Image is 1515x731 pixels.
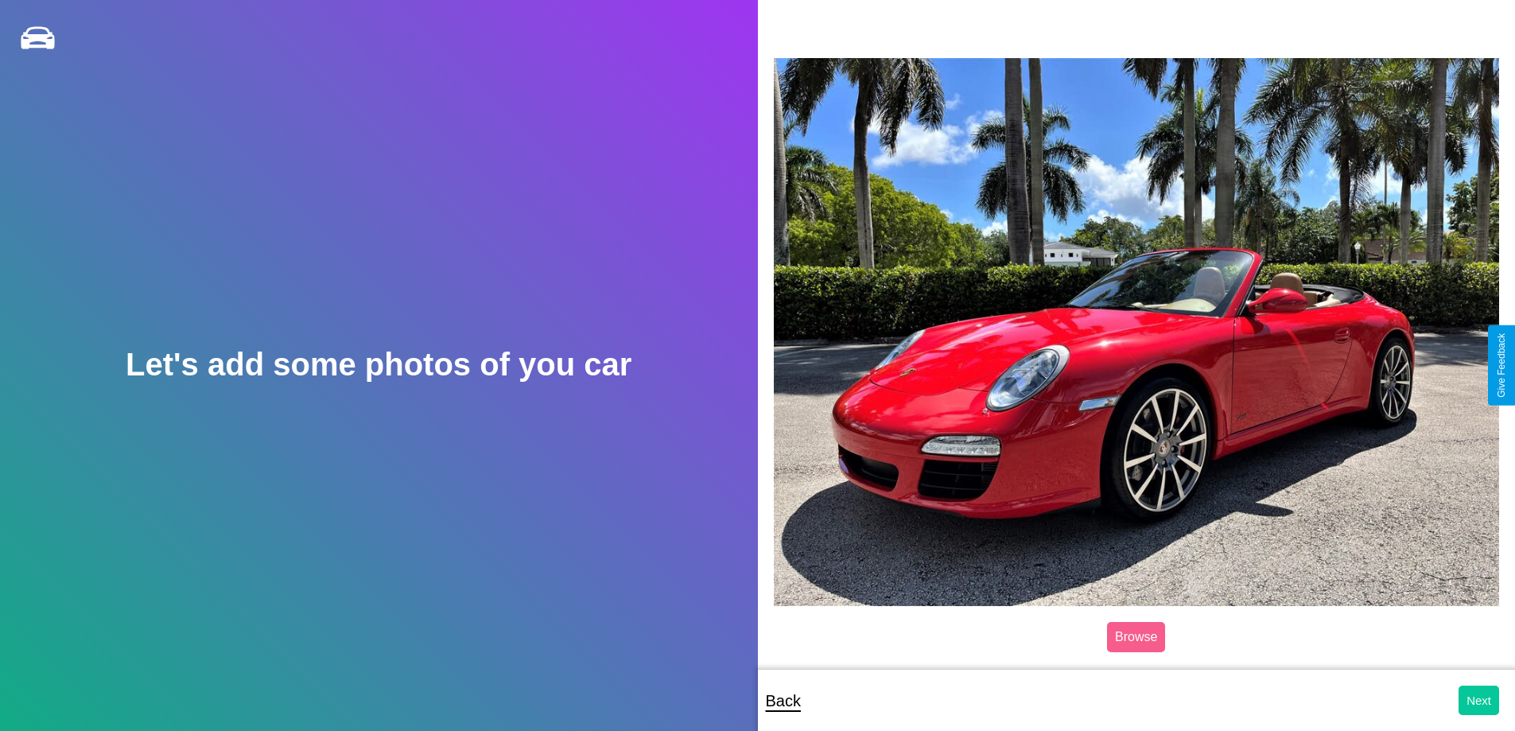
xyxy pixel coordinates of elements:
[126,347,631,383] h2: Let's add some photos of you car
[1496,333,1507,398] div: Give Feedback
[1459,686,1499,715] button: Next
[774,58,1500,605] img: posted
[766,686,801,715] p: Back
[1107,622,1165,652] label: Browse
